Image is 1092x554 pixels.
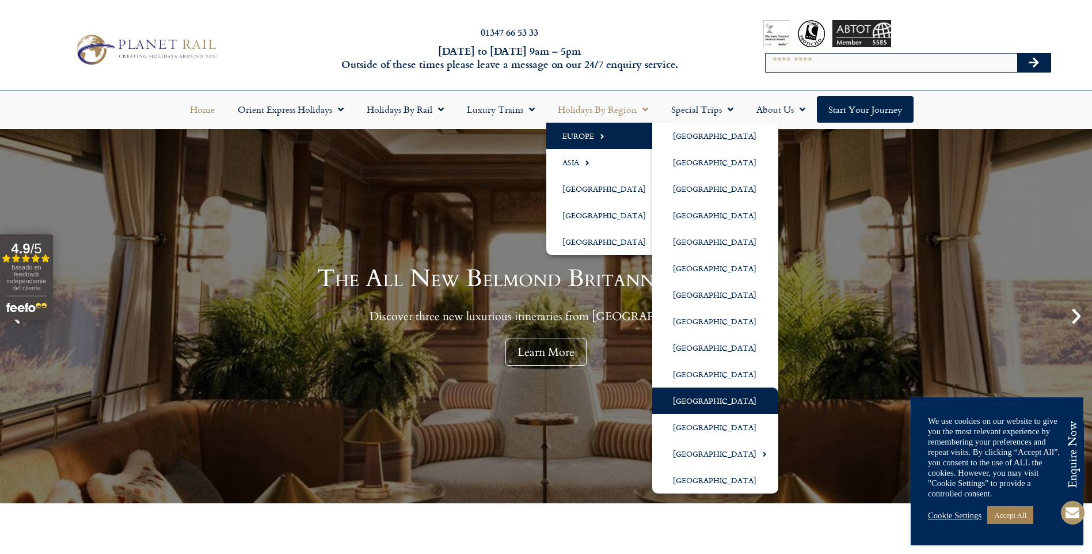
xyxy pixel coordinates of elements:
[6,96,1086,123] nav: Menu
[652,255,778,282] a: [GEOGRAPHIC_DATA]
[178,96,226,123] a: Home
[652,149,778,176] a: [GEOGRAPHIC_DATA]
[546,96,660,123] a: Holidays by Region
[652,441,778,467] a: [GEOGRAPHIC_DATA]
[1067,306,1086,326] div: Next slide
[455,96,546,123] a: Luxury Trains
[1017,54,1051,72] button: Search
[546,123,668,149] a: Europe
[652,308,778,335] a: [GEOGRAPHIC_DATA]
[481,25,538,39] a: 01347 66 53 33
[546,202,668,229] a: [GEOGRAPHIC_DATA]
[652,361,778,388] a: [GEOGRAPHIC_DATA]
[546,149,668,176] a: Asia
[652,202,778,229] a: [GEOGRAPHIC_DATA]
[317,267,775,291] h1: The All New Belmond Britannic Explorer
[817,96,914,123] a: Start your Journey
[652,176,778,202] a: [GEOGRAPHIC_DATA]
[987,506,1033,524] a: Accept All
[546,229,668,255] a: [GEOGRAPHIC_DATA]
[652,282,778,308] a: [GEOGRAPHIC_DATA]
[652,335,778,361] a: [GEOGRAPHIC_DATA]
[928,510,981,521] a: Cookie Settings
[546,176,668,202] a: [GEOGRAPHIC_DATA]
[70,31,220,68] img: Planet Rail Train Holidays Logo
[652,123,778,149] a: [GEOGRAPHIC_DATA]
[294,44,725,71] h6: [DATE] to [DATE] 9am – 5pm Outside of these times please leave a message on our 24/7 enquiry serv...
[355,96,455,123] a: Holidays by Rail
[652,123,778,494] ul: Europe
[652,467,778,494] a: [GEOGRAPHIC_DATA]
[652,229,778,255] a: [GEOGRAPHIC_DATA]
[226,96,355,123] a: Orient Express Holidays
[652,414,778,441] a: [GEOGRAPHIC_DATA]
[317,309,775,324] p: Discover three new luxurious itineraries from [GEOGRAPHIC_DATA].
[505,339,587,366] div: Learn More
[652,388,778,414] a: [GEOGRAPHIC_DATA]
[745,96,817,123] a: About Us
[928,416,1066,499] div: We use cookies on our website to give you the most relevant experience by remembering your prefer...
[660,96,745,123] a: Special Trips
